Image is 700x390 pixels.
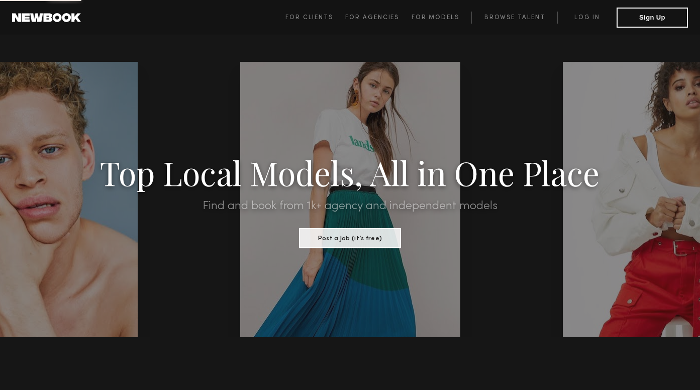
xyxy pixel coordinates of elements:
[52,157,647,188] h1: Top Local Models, All in One Place
[299,228,401,248] button: Post a Job (it’s free)
[345,15,399,21] span: For Agencies
[299,232,401,243] a: Post a Job (it’s free)
[285,12,345,24] a: For Clients
[617,8,688,28] button: Sign Up
[285,15,333,21] span: For Clients
[52,200,647,212] h2: Find and book from 1k+ agency and independent models
[557,12,617,24] a: Log in
[412,12,472,24] a: For Models
[471,12,557,24] a: Browse Talent
[345,12,411,24] a: For Agencies
[412,15,459,21] span: For Models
